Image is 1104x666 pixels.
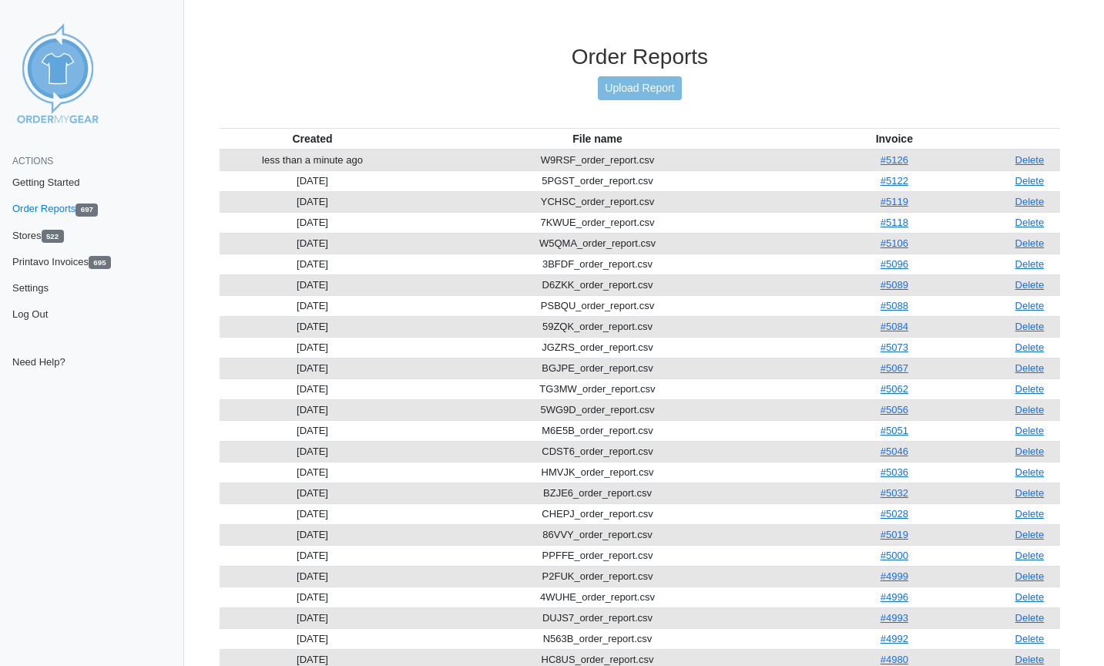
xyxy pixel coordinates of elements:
a: #4980 [881,654,908,665]
a: #5051 [881,425,908,436]
a: Delete [1015,362,1045,374]
a: Upload Report [598,76,681,100]
a: Delete [1015,196,1045,207]
td: YCHSC_order_report.csv [405,191,790,212]
td: PSBQU_order_report.csv [405,295,790,316]
a: #4996 [881,591,908,603]
td: 59ZQK_order_report.csv [405,316,790,337]
td: TG3MW_order_report.csv [405,378,790,399]
a: #5122 [881,175,908,187]
a: Delete [1015,466,1045,478]
td: [DATE] [220,170,405,191]
a: #4992 [881,633,908,644]
a: #5084 [881,321,908,332]
td: N563B_order_report.csv [405,628,790,649]
a: #5106 [881,237,908,249]
td: CDST6_order_report.csv [405,441,790,462]
a: Delete [1015,487,1045,499]
td: [DATE] [220,441,405,462]
a: #4993 [881,612,908,624]
td: [DATE] [220,566,405,587]
a: Delete [1015,341,1045,353]
a: Delete [1015,217,1045,228]
td: [DATE] [220,358,405,378]
a: Delete [1015,612,1045,624]
td: [DATE] [220,545,405,566]
a: #5046 [881,446,908,457]
a: Delete [1015,404,1045,415]
td: [DATE] [220,503,405,524]
a: Delete [1015,425,1045,436]
a: Delete [1015,591,1045,603]
h3: Order Reports [220,44,1060,70]
a: #5119 [881,196,908,207]
a: #5019 [881,529,908,540]
td: [DATE] [220,191,405,212]
a: #5073 [881,341,908,353]
td: [DATE] [220,254,405,274]
a: #4999 [881,570,908,582]
td: M6E5B_order_report.csv [405,420,790,441]
td: [DATE] [220,274,405,295]
td: DUJS7_order_report.csv [405,607,790,628]
a: #5067 [881,362,908,374]
a: #5126 [881,154,908,166]
td: [DATE] [220,607,405,628]
td: [DATE] [220,337,405,358]
a: #5096 [881,258,908,270]
a: #5089 [881,279,908,291]
a: #5056 [881,404,908,415]
td: BZJE6_order_report.csv [405,483,790,503]
a: Delete [1015,508,1045,520]
td: 86VVY_order_report.csv [405,524,790,545]
a: Delete [1015,446,1045,457]
td: [DATE] [220,420,405,441]
th: File name [405,128,790,150]
td: [DATE] [220,212,405,233]
td: [DATE] [220,378,405,399]
td: [DATE] [220,316,405,337]
a: #5118 [881,217,908,228]
td: [DATE] [220,587,405,607]
td: BGJPE_order_report.csv [405,358,790,378]
td: 3BFDF_order_report.csv [405,254,790,274]
span: 697 [76,203,98,217]
td: 5WG9D_order_report.csv [405,399,790,420]
td: [DATE] [220,462,405,483]
td: less than a minute ago [220,150,405,171]
a: #5062 [881,383,908,395]
td: [DATE] [220,628,405,649]
td: HMVJK_order_report.csv [405,462,790,483]
td: P2FUK_order_report.csv [405,566,790,587]
td: W5QMA_order_report.csv [405,233,790,254]
a: Delete [1015,237,1045,249]
td: 5PGST_order_report.csv [405,170,790,191]
td: D6ZKK_order_report.csv [405,274,790,295]
td: CHEPJ_order_report.csv [405,503,790,524]
a: Delete [1015,383,1045,395]
span: Actions [12,156,53,166]
a: Delete [1015,654,1045,665]
td: [DATE] [220,399,405,420]
a: Delete [1015,300,1045,311]
span: 522 [42,230,64,243]
a: Delete [1015,321,1045,332]
a: #5088 [881,300,908,311]
td: [DATE] [220,483,405,503]
th: Created [220,128,405,150]
td: W9RSF_order_report.csv [405,150,790,171]
td: PPFFE_order_report.csv [405,545,790,566]
td: 4WUHE_order_report.csv [405,587,790,607]
a: #5032 [881,487,908,499]
a: Delete [1015,279,1045,291]
th: Invoice [790,128,999,150]
a: Delete [1015,175,1045,187]
a: Delete [1015,633,1045,644]
a: Delete [1015,154,1045,166]
td: JGZRS_order_report.csv [405,337,790,358]
a: Delete [1015,529,1045,540]
a: #5000 [881,550,908,561]
td: [DATE] [220,524,405,545]
td: 7KWUE_order_report.csv [405,212,790,233]
td: [DATE] [220,233,405,254]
